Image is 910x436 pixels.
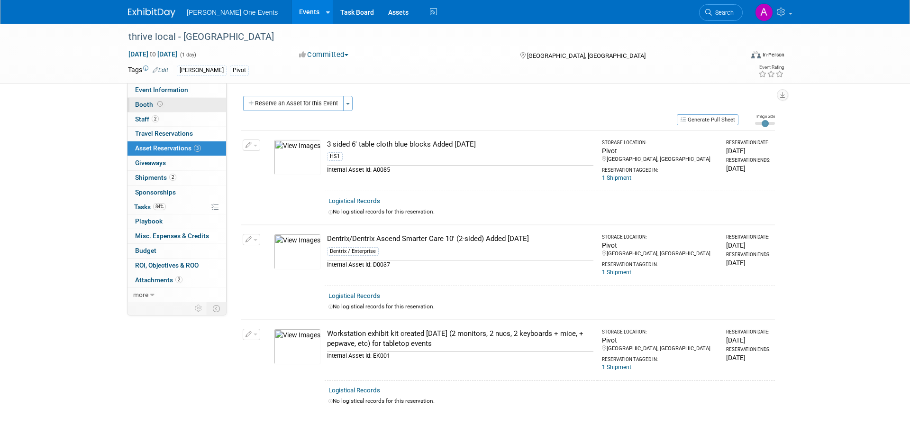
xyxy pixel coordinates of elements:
[602,269,631,276] a: 1 Shipment
[135,159,166,167] span: Giveaways
[328,303,771,311] div: No logistical records for this reservation.
[191,302,207,315] td: Personalize Event Tab Strip
[327,234,593,244] div: Dentrix/Dentrix Ascend Smarter Care 10' (2-sided) Added [DATE]
[602,345,718,353] div: [GEOGRAPHIC_DATA], [GEOGRAPHIC_DATA]
[135,276,182,284] span: Attachments
[152,115,159,122] span: 2
[602,258,718,268] div: Reservation Tagged in:
[169,174,176,181] span: 2
[751,51,761,58] img: Format-Inperson.png
[230,65,249,75] div: Pivot
[712,9,734,16] span: Search
[602,163,718,174] div: Reservation Tagged in:
[177,65,227,75] div: [PERSON_NAME]
[602,335,718,345] div: Pivot
[194,145,201,152] span: 3
[135,130,193,137] span: Travel Reservations
[127,288,226,302] a: more
[527,52,646,59] span: [GEOGRAPHIC_DATA], [GEOGRAPHIC_DATA]
[327,329,593,349] div: Workstation exhibit kit created [DATE] (2 monitors, 2 nucs, 2 keyboards + mice, + pepwave, etc) f...
[758,65,784,70] div: Event Rating
[327,139,593,149] div: 3 sided 6' table cloth blue blocks Added [DATE]
[726,329,771,335] div: Reservation Date:
[755,113,775,119] div: Image Size
[726,157,771,164] div: Reservation Ends:
[328,292,380,299] a: Logistical Records
[135,115,159,123] span: Staff
[699,4,743,21] a: Search
[187,9,278,16] span: [PERSON_NAME] One Events
[127,229,226,243] a: Misc. Expenses & Credits
[155,101,164,108] span: Booth not reserved yet
[602,156,718,163] div: [GEOGRAPHIC_DATA], [GEOGRAPHIC_DATA]
[207,302,227,315] td: Toggle Event Tabs
[602,329,718,335] div: Storage Location:
[128,50,178,58] span: [DATE] [DATE]
[274,234,321,269] img: View Images
[128,8,175,18] img: ExhibitDay
[327,152,343,161] div: HS1
[135,232,209,240] span: Misc. Expenses & Credits
[602,175,631,181] a: 1 Shipment
[127,98,226,112] a: Booth
[726,241,771,250] div: [DATE]
[134,203,166,211] span: Tasks
[274,139,321,175] img: View Images
[726,139,771,146] div: Reservation Date:
[135,101,164,108] span: Booth
[327,260,593,269] div: Internal Asset Id: D0037
[726,234,771,241] div: Reservation Date:
[153,67,168,74] a: Edit
[328,397,771,405] div: No logistical records for this reservation.
[602,146,718,156] div: Pivot
[127,83,226,97] a: Event Information
[127,214,226,229] a: Playbook
[127,127,226,141] a: Travel Reservations
[328,197,380,204] a: Logistical Records
[135,86,188,93] span: Event Information
[135,188,176,196] span: Sponsorships
[127,186,226,200] a: Sponsorships
[127,171,226,185] a: Shipments2
[127,259,226,273] a: ROI, Objectives & ROO
[726,346,771,353] div: Reservation Ends:
[762,51,784,58] div: In-Person
[127,156,226,170] a: Giveaways
[602,241,718,250] div: Pivot
[128,65,168,76] td: Tags
[726,335,771,345] div: [DATE]
[148,50,157,58] span: to
[677,114,738,125] button: Generate Pull Sheet
[274,329,321,364] img: View Images
[179,52,196,58] span: (1 day)
[135,247,156,254] span: Budget
[602,250,718,258] div: [GEOGRAPHIC_DATA], [GEOGRAPHIC_DATA]
[127,273,226,288] a: Attachments2
[153,203,166,210] span: 84%
[602,234,718,241] div: Storage Location:
[327,247,379,256] div: Dentrix / Enterprise
[327,351,593,360] div: Internal Asset Id: EK001
[243,96,344,111] button: Reserve an Asset for this Event
[135,261,199,269] span: ROI, Objectives & ROO
[726,353,771,362] div: [DATE]
[125,28,728,46] div: thrive local - [GEOGRAPHIC_DATA]
[127,141,226,156] a: Asset Reservations3
[296,50,352,60] button: Committed
[135,217,163,225] span: Playbook
[726,251,771,258] div: Reservation Ends:
[133,291,148,298] span: more
[127,244,226,258] a: Budget
[328,387,380,394] a: Logistical Records
[175,276,182,283] span: 2
[127,200,226,214] a: Tasks84%
[602,353,718,363] div: Reservation Tagged in:
[602,364,631,371] a: 1 Shipment
[135,144,201,152] span: Asset Reservations
[328,208,771,216] div: No logistical records for this reservation.
[327,165,593,174] div: Internal Asset Id: A0085
[602,139,718,146] div: Storage Location:
[726,146,771,156] div: [DATE]
[726,164,771,173] div: [DATE]
[755,3,773,21] img: Amanda Bartschi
